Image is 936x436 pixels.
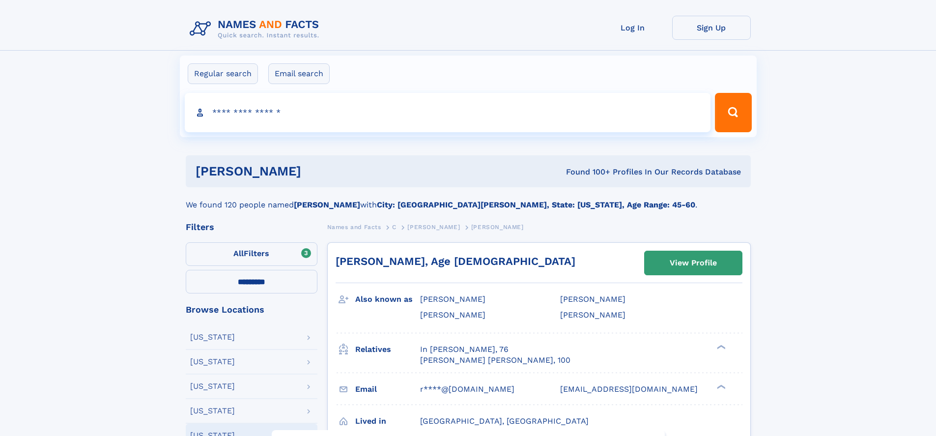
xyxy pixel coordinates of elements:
[594,16,672,40] a: Log In
[186,187,751,211] div: We found 120 people named with .
[196,165,434,177] h1: [PERSON_NAME]
[672,16,751,40] a: Sign Up
[420,344,509,355] a: In [PERSON_NAME], 76
[186,16,327,42] img: Logo Names and Facts
[186,223,317,232] div: Filters
[355,413,420,430] h3: Lived in
[560,294,625,304] span: [PERSON_NAME]
[188,63,258,84] label: Regular search
[190,382,235,390] div: [US_STATE]
[190,407,235,415] div: [US_STATE]
[186,242,317,266] label: Filters
[392,224,397,231] span: C
[714,344,726,350] div: ❯
[670,252,717,274] div: View Profile
[560,310,625,320] span: [PERSON_NAME]
[190,333,235,341] div: [US_STATE]
[420,416,589,426] span: [GEOGRAPHIC_DATA], [GEOGRAPHIC_DATA]
[355,381,420,398] h3: Email
[392,221,397,233] a: C
[186,305,317,314] div: Browse Locations
[268,63,330,84] label: Email search
[377,200,695,209] b: City: [GEOGRAPHIC_DATA][PERSON_NAME], State: [US_STATE], Age Range: 45-60
[407,221,460,233] a: [PERSON_NAME]
[714,383,726,390] div: ❯
[645,251,742,275] a: View Profile
[433,167,741,177] div: Found 100+ Profiles In Our Records Database
[185,93,711,132] input: search input
[715,93,751,132] button: Search Button
[420,310,485,320] span: [PERSON_NAME]
[471,224,524,231] span: [PERSON_NAME]
[420,355,570,366] a: [PERSON_NAME] [PERSON_NAME], 100
[190,358,235,366] div: [US_STATE]
[336,255,575,267] a: [PERSON_NAME], Age [DEMOGRAPHIC_DATA]
[355,291,420,308] h3: Also known as
[355,341,420,358] h3: Relatives
[327,221,381,233] a: Names and Facts
[294,200,360,209] b: [PERSON_NAME]
[420,294,485,304] span: [PERSON_NAME]
[560,384,698,394] span: [EMAIL_ADDRESS][DOMAIN_NAME]
[233,249,244,258] span: All
[407,224,460,231] span: [PERSON_NAME]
